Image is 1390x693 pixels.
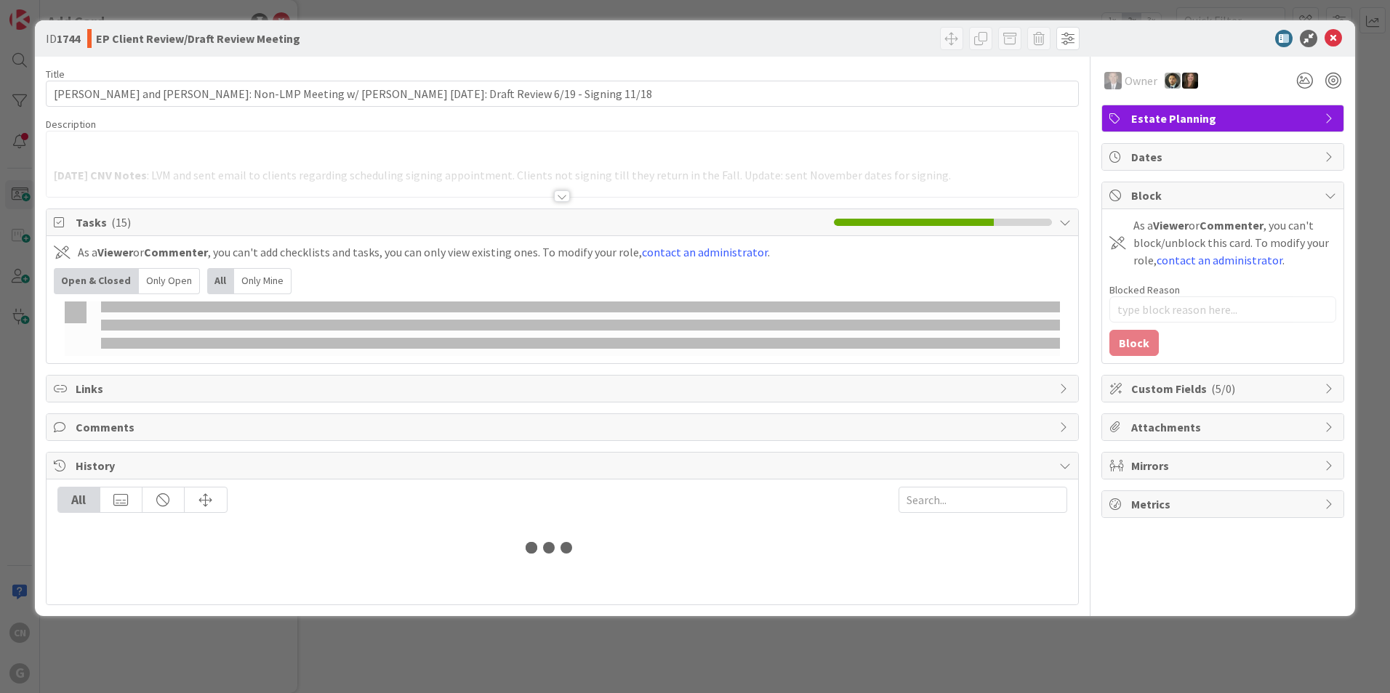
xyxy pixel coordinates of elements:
[234,268,292,294] div: Only Mine
[1157,253,1282,267] a: contact an administrator
[76,380,1052,397] span: Links
[76,214,827,231] span: Tasks
[76,457,1052,474] span: History
[1165,73,1181,89] img: CG
[1131,148,1317,166] span: Dates
[46,30,80,47] span: ID
[1211,381,1235,396] span: ( 5/0 )
[57,31,80,46] b: 1744
[111,215,131,230] span: ( 15 )
[76,418,1052,436] span: Comments
[139,268,200,294] div: Only Open
[1133,216,1336,269] div: As a or , you can't block/unblock this card. To modify your role, .
[144,245,208,259] b: Commenter
[1131,187,1317,204] span: Block
[58,487,100,512] div: All
[1109,330,1159,356] button: Block
[1182,73,1198,89] img: SB
[46,118,96,131] span: Description
[1125,72,1157,89] span: Owner
[1131,457,1317,474] span: Mirrors
[46,81,1079,107] input: type card name here...
[1131,110,1317,127] span: Estate Planning
[899,487,1067,513] input: Search...
[642,245,768,259] a: contact an administrator
[46,68,65,81] label: Title
[78,243,770,261] div: As a or , you can't add checklists and tasks, you can only view existing ones. To modify your rol...
[1104,72,1122,89] img: BG
[1131,380,1317,397] span: Custom Fields
[1109,283,1180,296] label: Blocked Reason
[96,33,300,44] b: EP Client Review/Draft Review Meeting
[97,245,133,259] b: Viewer
[54,268,139,294] div: Open & Closed
[207,268,234,294] div: All
[1200,218,1264,232] b: Commenter
[1131,418,1317,436] span: Attachments
[1131,495,1317,513] span: Metrics
[1153,218,1189,232] b: Viewer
